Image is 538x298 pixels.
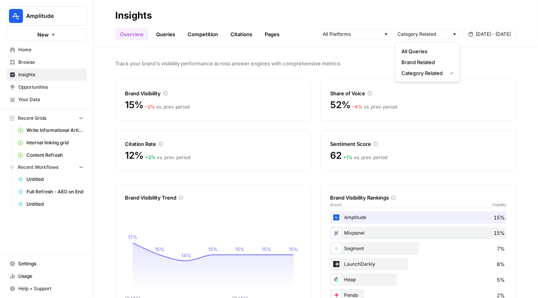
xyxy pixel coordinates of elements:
button: New [6,29,87,40]
a: Your Data [6,93,87,106]
div: vs. prev. period [145,154,190,161]
span: + 1 % [343,154,353,160]
span: Track your brand's visibility performance across answer engines with comprehensive metrics. [115,60,516,67]
input: All Platforms [323,30,380,38]
img: sy286mhi969bcwyjwwimc37612sd [332,244,341,253]
span: – 2 % [145,104,155,110]
tspan: 15% [209,246,218,252]
span: Insights [18,71,83,78]
tspan: 15% [289,246,298,252]
span: Full Refresh - AEO on End [26,188,83,195]
img: y0fpp64k3yag82e8u6ho1nmr2p0n [332,228,341,238]
img: Amplitude Logo [9,9,23,23]
span: 62 [330,149,342,162]
div: LaunchDarkly [330,258,506,270]
span: [DATE] - [DATE] [476,31,511,38]
a: Internal linking grid [14,137,87,149]
span: 52% [330,99,351,111]
div: Brand Visibility [125,89,301,97]
span: New [37,31,49,39]
tspan: 15% [155,246,164,252]
span: Usage [18,273,83,280]
img: b2fazibalt0en05655e7w9nio2z4 [332,213,341,222]
span: 15% [494,214,505,221]
span: Settings [18,260,83,267]
span: Internal linking grid [26,139,83,146]
span: Opportunities [18,84,83,91]
button: Recent Grids [6,112,87,124]
div: Heap [330,273,506,286]
tspan: 14% [181,252,191,258]
img: 2tn0gblkuxfczbh0ojsittpzj9ya [332,259,341,269]
span: Browse [18,59,83,66]
img: hdko13hyuhwg1mhygqh90h4cqepu [332,275,341,284]
span: – 4 % [352,104,362,110]
a: Full Refresh - AEO on End [14,186,87,198]
div: Segment [330,242,506,255]
span: 12% [125,149,144,162]
a: Home [6,44,87,56]
a: Usage [6,270,87,282]
button: [DATE] - [DATE] [463,29,516,39]
div: Insights [115,9,152,22]
div: Brand Visibility Rankings [330,194,506,202]
span: Recent Workflows [18,164,58,171]
a: Content Refresh [14,149,87,161]
a: Insights [6,68,87,81]
a: Write Informational Article [14,124,87,137]
div: vs. prev. period [145,103,190,110]
tspan: 15% [262,246,271,252]
a: Browse [6,56,87,68]
span: Your Data [18,96,83,103]
button: Help + Support [6,282,87,295]
span: All Queries [401,47,450,55]
button: Recent Workflows [6,161,87,173]
div: Share of Voice [330,89,506,97]
tspan: 17% [128,234,137,240]
a: Competition [183,28,223,40]
span: + 2 % [145,154,156,160]
div: vs. prev. period [352,103,397,110]
span: 5% [497,276,505,284]
a: Overview [115,28,148,40]
a: Opportunities [6,81,87,93]
span: 7% [497,245,505,252]
span: Recent Grids [18,115,46,122]
a: Queries [151,28,180,40]
div: Sentiment Score [330,140,506,148]
a: Untitled [14,198,87,210]
span: 15% [494,229,505,237]
span: Brand Related [401,58,450,66]
span: 6% [497,260,505,268]
a: Pages [260,28,284,40]
span: Content Refresh [26,152,83,159]
span: 15% [125,99,144,111]
span: Category Related [401,69,443,77]
span: Untitled [26,176,83,183]
span: Untitled [26,201,83,208]
div: Mixpanel [330,227,506,239]
div: Citation Rate [125,140,301,148]
span: Write Informational Article [26,127,83,134]
a: Untitled [14,173,87,186]
a: Citations [226,28,257,40]
tspan: 15% [235,246,244,252]
a: Settings [6,258,87,270]
div: Amplitude [330,211,506,224]
div: Brand Visibility Trend [125,194,301,202]
button: Workspace: Amplitude [6,6,87,26]
input: Category Related [397,30,449,38]
span: Brand [330,202,341,208]
span: Help + Support [18,285,83,292]
span: Home [18,46,83,53]
div: vs. prev. period [343,154,388,161]
span: Visibility [492,202,506,208]
span: Amplitude [26,12,73,20]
